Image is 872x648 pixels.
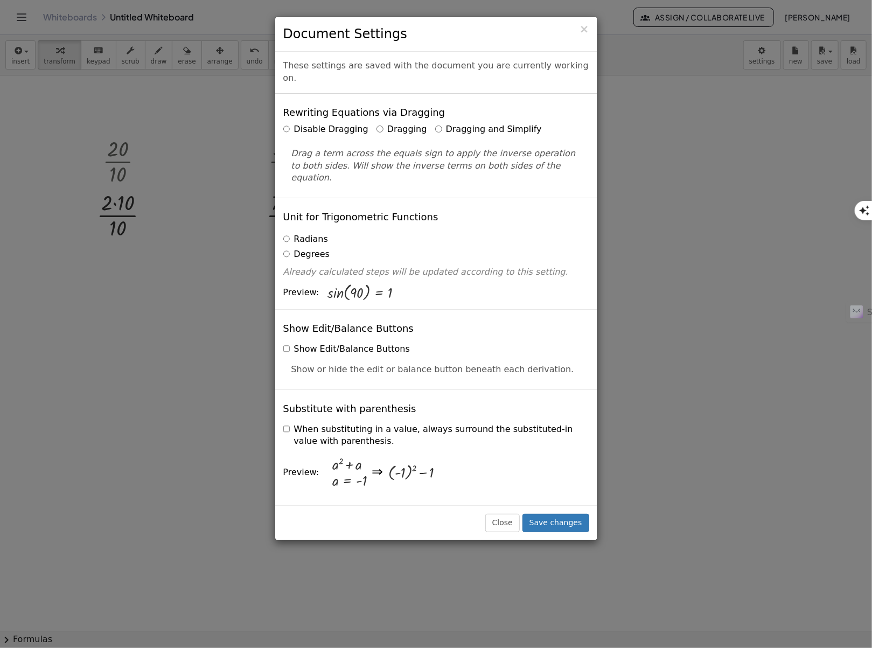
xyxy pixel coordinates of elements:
[435,123,542,136] label: Dragging and Simplify
[283,343,410,356] label: Show Edit/Balance Buttons
[283,107,445,118] h4: Rewriting Equations via Dragging
[283,426,290,433] input: When substituting in a value, always surround the substituted-in value with parenthesis.
[580,23,589,36] span: ×
[485,514,520,532] button: Close
[283,266,589,278] p: Already calculated steps will be updated according to this setting.
[283,287,319,299] span: Preview:
[580,24,589,35] button: Close
[376,123,427,136] label: Dragging
[291,364,581,376] p: Show or hide the edit or balance button beneath each derivation.
[283,212,438,222] h4: Unit for Trigonometric Functions
[283,323,414,334] h4: Show Edit/Balance Buttons
[283,250,290,257] input: Degrees
[522,514,589,532] button: Save changes
[283,235,290,242] input: Radians
[435,126,442,133] input: Dragging and Simplify
[283,345,290,352] input: Show Edit/Balance Buttons
[376,126,383,133] input: Dragging
[372,463,383,483] div: ⇒
[283,25,589,43] h3: Document Settings
[291,148,581,185] p: Drag a term across the equals sign to apply the inverse operation to both sides. Will show the in...
[283,467,319,477] span: Preview:
[283,126,290,133] input: Disable Dragging
[283,423,589,448] label: When substituting in a value, always surround the substituted-in value with parenthesis.
[283,233,328,246] label: Radians
[283,403,416,414] h4: Substitute with parenthesis
[275,52,597,94] div: These settings are saved with the document you are currently working on.
[283,123,368,136] label: Disable Dragging
[283,248,330,261] label: Degrees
